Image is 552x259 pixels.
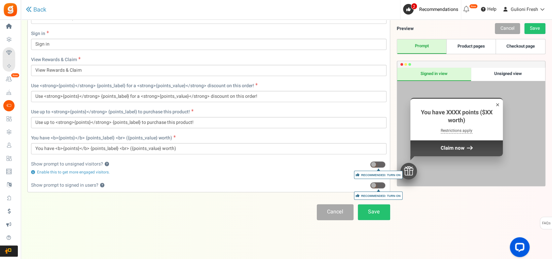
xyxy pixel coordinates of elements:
span: Gulioni Fresh [511,6,538,13]
label: Show prompt to unsigned visitors? [31,161,109,167]
a: 2 Recommendations [403,4,461,15]
a: Save [358,204,390,220]
a: Cancel [317,204,353,220]
button: Show prompt to signed in users? [100,183,104,188]
span: You have <b>{points}</b> {points_label} <br> ({points_value} worth) [31,134,172,141]
a: Back [26,6,46,13]
button: Show prompt to unsigned visitors? [105,162,109,166]
label: Show prompt to signed in users? [31,182,104,189]
div: Preview only [397,68,545,186]
em: New [11,73,19,78]
a: Prompt [397,39,446,54]
div: Unsigned view [471,68,545,81]
div: × [496,100,499,109]
div: Signed in view [397,68,471,81]
a: Save [524,23,545,34]
em: New [469,4,478,9]
span: Recommendations [419,6,458,13]
span: View Rewards & Claim [31,56,77,63]
img: Gratisfaction [3,2,18,17]
span: Sign in [31,30,45,37]
span: 2 [411,3,417,10]
span: Use <strong>{points}</strong> {points_label} for a <strong>{points_value}</strong> discount on th... [31,82,254,89]
span: Help [486,6,497,13]
span: You have XXXX points ($XX worth) [421,108,492,125]
div: Claim now [410,140,503,156]
h5: Preview [397,26,414,31]
span: FAQs [542,217,551,230]
a: Checkout page [496,39,545,54]
div: Restrictions apply [441,128,472,133]
a: Product pages [446,39,496,54]
span: Enable this to get more engaged visitors. [37,169,110,175]
a: Cancel [495,23,520,34]
span: Use up to <strong>{points}</strong> {points_label} to purchase this product! [31,108,190,115]
img: gift.svg [404,166,413,175]
span: Claim now [440,144,464,152]
a: New [3,74,18,85]
a: Help [478,4,499,15]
